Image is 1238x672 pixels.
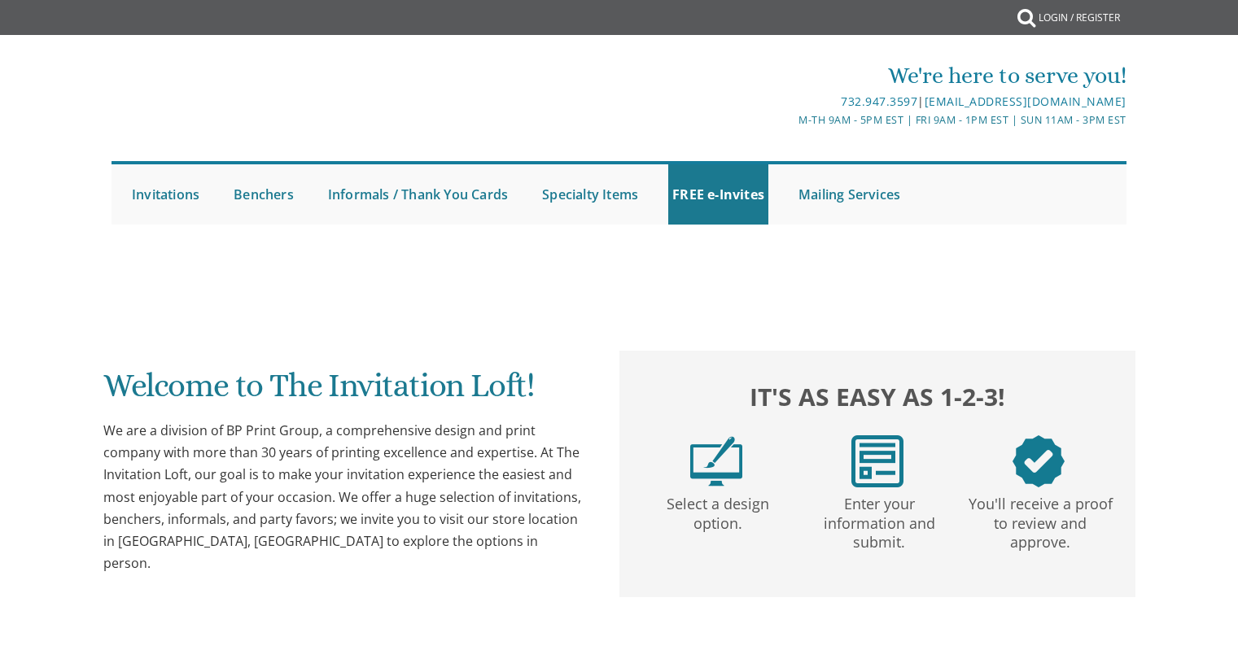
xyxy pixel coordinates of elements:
div: We're here to serve you! [451,59,1126,92]
div: | [451,92,1126,111]
a: Specialty Items [538,164,642,225]
div: M-Th 9am - 5pm EST | Fri 9am - 1pm EST | Sun 11am - 3pm EST [451,111,1126,129]
a: Informals / Thank You Cards [324,164,512,225]
h1: Welcome to The Invitation Loft! [103,368,587,416]
img: step2.png [851,435,903,487]
p: Enter your information and submit. [802,487,956,552]
a: FREE e-Invites [668,164,768,225]
a: Invitations [128,164,203,225]
a: 732.947.3597 [841,94,917,109]
img: step1.png [690,435,742,487]
p: Select a design option. [641,487,795,534]
a: [EMAIL_ADDRESS][DOMAIN_NAME] [925,94,1126,109]
h2: It's as easy as 1-2-3! [636,378,1119,415]
div: We are a division of BP Print Group, a comprehensive design and print company with more than 30 y... [103,420,587,574]
a: Benchers [230,164,298,225]
img: step3.png [1013,435,1065,487]
a: Mailing Services [794,164,904,225]
p: You'll receive a proof to review and approve. [963,487,1118,552]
